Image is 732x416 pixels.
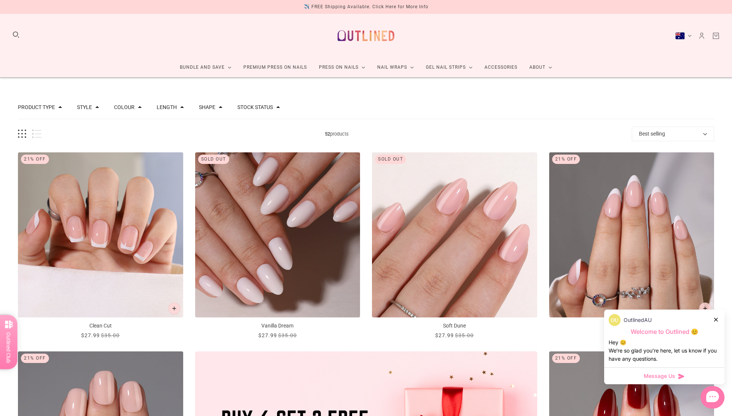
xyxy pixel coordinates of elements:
button: Filter by Style [77,105,92,110]
button: Grid view [18,130,26,138]
a: Accessories [479,58,523,77]
p: Welcome to Outlined 😊 [609,328,720,336]
a: Soft Dune [372,152,537,339]
span: $35.00 [101,332,120,338]
span: products [41,130,632,138]
div: 21% Off [21,354,49,363]
a: Clean Cut [18,152,183,339]
img: data:image/png;base64,iVBORw0KGgoAAAANSUhEUgAAACQAAAAkCAYAAADhAJiYAAAC6klEQVR4AexVS2gUQRB9M7Ozs79... [609,314,621,326]
a: Outlined [333,20,399,52]
button: Filter by Product type [18,105,55,110]
a: Bundle and Save [174,58,237,77]
p: Vanilla Dream [195,322,360,330]
button: Filter by Shape [199,105,215,110]
button: Australia [675,32,692,40]
p: OutlinedAU [624,316,652,324]
a: Chic Curve [549,152,714,339]
a: Premium Press On Nails [237,58,313,77]
div: 21% Off [552,155,580,164]
button: Filter by Stock status [237,105,273,110]
p: Chic Curve [549,322,714,330]
a: About [523,58,558,77]
p: Clean Cut [18,322,183,330]
div: Sold out [198,155,229,164]
span: $27.99 [81,332,100,338]
div: ✈️ FREE Shipping Available. Click Here for More Info [304,3,428,11]
span: $27.99 [435,332,454,338]
a: Nail Wraps [371,58,420,77]
button: List view [32,130,41,138]
button: Add to cart [168,302,180,314]
span: $35.00 [278,332,297,338]
button: Add to cart [699,302,711,314]
span: $35.00 [455,332,474,338]
span: $27.99 [258,332,277,338]
a: Account [698,32,706,40]
button: Search [12,31,20,39]
a: Gel Nail Strips [420,58,479,77]
div: Sold out [375,155,406,164]
div: 21% Off [552,354,580,363]
button: Best selling [632,127,714,141]
button: Filter by Colour [114,105,135,110]
a: Press On Nails [313,58,371,77]
a: Vanilla Dream [195,152,360,339]
b: 52 [325,131,330,137]
a: Cart [712,32,720,40]
div: 21% Off [21,155,49,164]
span: Message Us [644,372,675,380]
div: Hey 😊 We‘re so glad you’re here, let us know if you have any questions. [609,338,720,363]
p: Soft Dune [372,322,537,330]
button: Filter by Length [157,105,177,110]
